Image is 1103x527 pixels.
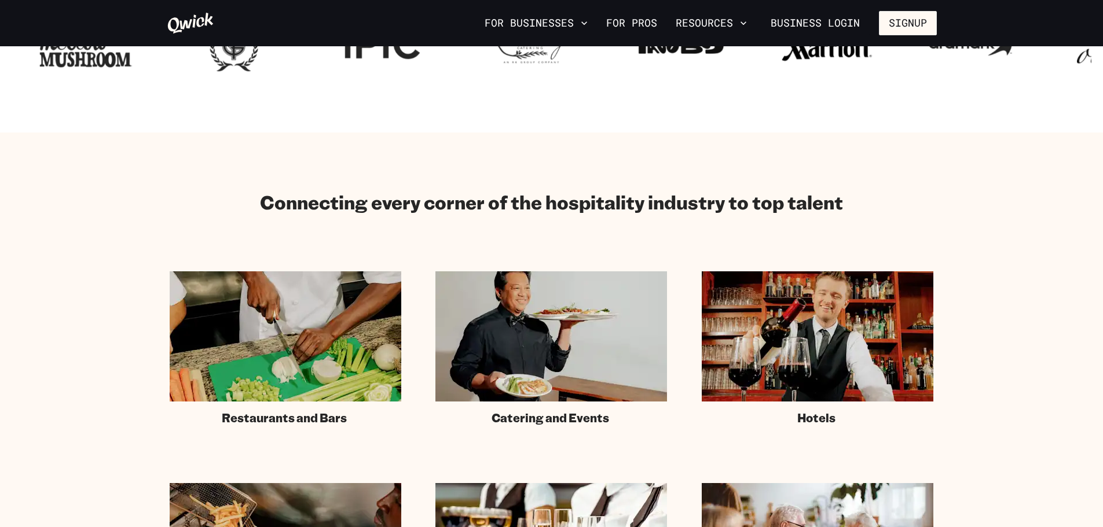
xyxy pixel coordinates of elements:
a: Business Login [761,11,870,35]
a: For Pros [602,13,662,33]
img: Chef in kitchen [170,271,401,401]
a: Restaurants and Bars [170,271,401,425]
button: Signup [879,11,937,35]
button: For Businesses [480,13,592,33]
button: Resources [671,13,752,33]
a: Catering and Events [435,271,667,425]
span: Restaurants and Bars [222,411,347,425]
img: Hotel staff serving at bar [702,271,933,401]
h2: Connecting every corner of the hospitality industry to top talent [260,190,843,213]
span: Hotels [797,411,836,425]
a: Hotels [702,271,933,425]
img: Catering staff carrying dishes. [435,271,667,401]
span: Catering and Events [492,411,609,425]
